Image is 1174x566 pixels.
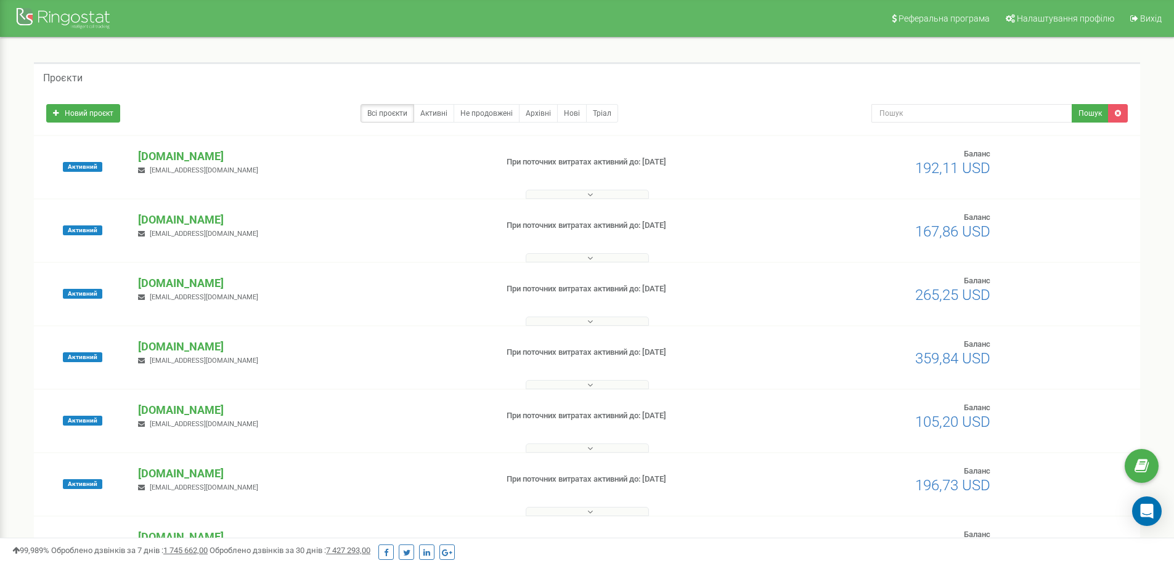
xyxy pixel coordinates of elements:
button: Пошук [1072,104,1109,123]
span: [EMAIL_ADDRESS][DOMAIN_NAME] [150,230,258,238]
p: [DOMAIN_NAME] [138,402,486,418]
span: [EMAIL_ADDRESS][DOMAIN_NAME] [150,357,258,365]
span: Баланс [964,339,990,349]
a: Тріал [586,104,618,123]
p: [DOMAIN_NAME] [138,148,486,164]
span: 105,20 USD [915,413,990,431]
p: При поточних витратах активний до: [DATE] [507,220,763,232]
p: [DOMAIN_NAME] [138,529,486,545]
span: Активний [63,479,102,489]
a: Нові [557,104,587,123]
span: 99,989% [12,546,49,555]
p: При поточних витратах активний до: [DATE] [507,156,763,168]
u: 1 745 662,00 [163,546,208,555]
p: При поточних витратах активний до: [DATE] [507,474,763,485]
span: Баланс [964,212,990,222]
span: Активний [63,162,102,172]
a: Активні [414,104,454,123]
span: Оброблено дзвінків за 30 днів : [210,546,370,555]
span: Баланс [964,466,990,475]
span: [EMAIL_ADDRESS][DOMAIN_NAME] [150,293,258,301]
u: 7 427 293,00 [326,546,370,555]
span: [EMAIL_ADDRESS][DOMAIN_NAME] [150,483,258,491]
span: Активний [63,352,102,362]
span: Вихід [1140,14,1162,23]
span: Активний [63,416,102,426]
span: Оброблено дзвінків за 7 днів : [51,546,208,555]
span: Реферальна програма [899,14,990,23]
span: Баланс [964,276,990,285]
p: При поточних витратах активний до: [DATE] [507,410,763,422]
p: [DOMAIN_NAME] [138,212,486,228]
a: Всі проєкти [361,104,414,123]
a: Не продовжені [454,104,520,123]
p: При поточних витратах активний до: [DATE] [507,537,763,549]
span: [EMAIL_ADDRESS][DOMAIN_NAME] [150,166,258,174]
span: Налаштування профілю [1017,14,1114,23]
a: Новий проєкт [46,104,120,123]
span: Баланс [964,530,990,539]
h5: Проєкти [43,73,83,84]
p: [DOMAIN_NAME] [138,275,486,291]
span: 192,11 USD [915,160,990,177]
span: Активний [63,225,102,235]
p: При поточних витратах активний до: [DATE] [507,283,763,295]
span: Баланс [964,149,990,158]
div: Open Intercom Messenger [1132,496,1162,526]
span: 265,25 USD [915,286,990,304]
p: [DOMAIN_NAME] [138,339,486,355]
span: 196,73 USD [915,477,990,494]
p: [DOMAIN_NAME] [138,466,486,482]
span: Активний [63,289,102,299]
span: 167,86 USD [915,223,990,240]
span: Баланс [964,403,990,412]
p: При поточних витратах активний до: [DATE] [507,347,763,358]
span: 359,84 USD [915,350,990,367]
input: Пошук [871,104,1072,123]
span: [EMAIL_ADDRESS][DOMAIN_NAME] [150,420,258,428]
a: Архівні [519,104,558,123]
